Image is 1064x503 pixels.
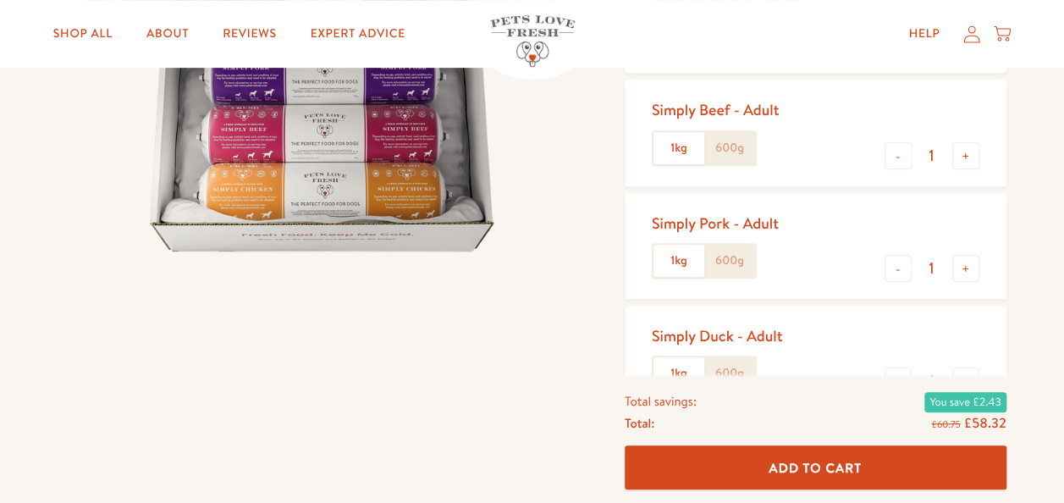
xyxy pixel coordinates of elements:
[895,17,953,51] a: Help
[652,213,779,233] div: Simply Pork - Adult
[952,368,979,395] button: +
[885,142,912,169] button: -
[652,100,780,119] div: Simply Beef - Adult
[653,132,704,164] label: 1kg
[885,255,912,282] button: -
[209,17,289,51] a: Reviews
[952,255,979,282] button: +
[885,368,912,395] button: -
[490,15,575,67] img: Pets Love Fresh
[297,17,419,51] a: Expert Advice
[133,17,202,51] a: About
[924,391,1006,412] span: You save £2.43
[769,458,862,476] span: Add To Cart
[40,17,126,51] a: Shop All
[653,357,704,390] label: 1kg
[704,132,755,164] label: 600g
[625,412,654,434] span: Total:
[952,142,979,169] button: +
[652,326,783,345] div: Simply Duck - Adult
[931,417,960,430] s: £60.75
[653,245,704,277] label: 1kg
[963,413,1006,432] span: £58.32
[625,390,697,412] span: Total savings:
[704,245,755,277] label: 600g
[625,445,1006,490] button: Add To Cart
[704,357,755,390] label: 600g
